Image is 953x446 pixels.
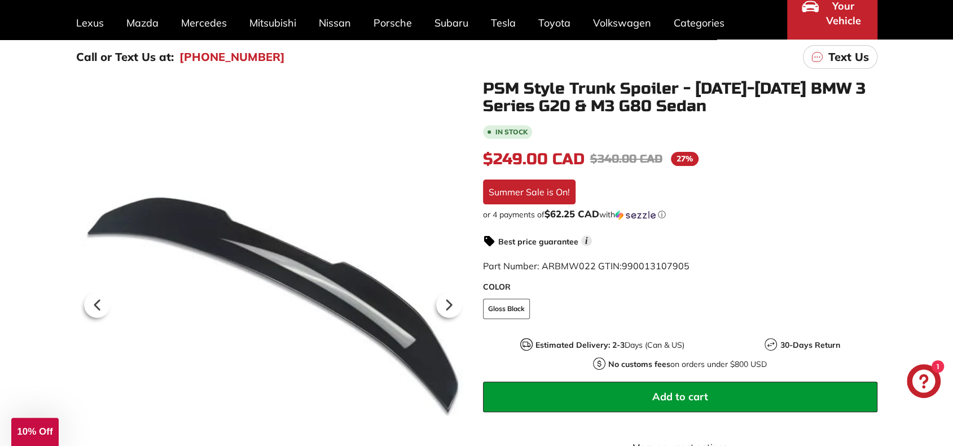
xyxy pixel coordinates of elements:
[480,6,527,40] a: Tesla
[903,364,944,401] inbox-online-store-chat: Shopify online store chat
[590,152,662,166] span: $340.00 CAD
[179,49,285,65] a: [PHONE_NUMBER]
[582,6,662,40] a: Volkswagen
[483,209,877,220] div: or 4 payments of with
[535,339,684,351] p: Days (Can & US)
[483,180,576,204] div: Summer Sale is On!
[115,6,170,40] a: Mazda
[498,237,578,247] strong: Best price guarantee
[483,281,877,293] label: COLOR
[423,6,480,40] a: Subaru
[535,340,625,350] strong: Estimated Delivery: 2-3
[608,358,767,370] p: on orders under $800 USD
[362,6,423,40] a: Porsche
[662,6,736,40] a: Categories
[780,340,840,350] strong: 30-Days Return
[803,45,877,69] a: Text Us
[308,6,362,40] a: Nissan
[527,6,582,40] a: Toyota
[483,209,877,220] div: or 4 payments of$62.25 CADwithSezzle Click to learn more about Sezzle
[483,260,690,272] span: Part Number: ARBMW022 GTIN:
[483,150,585,169] span: $249.00 CAD
[652,390,708,403] span: Add to cart
[828,49,869,65] p: Text Us
[65,6,115,40] a: Lexus
[608,359,670,369] strong: No customs fees
[483,382,877,412] button: Add to cart
[615,210,656,220] img: Sezzle
[581,235,592,246] span: i
[238,6,308,40] a: Mitsubishi
[76,49,174,65] p: Call or Text Us at:
[544,208,599,220] span: $62.25 CAD
[622,260,690,272] span: 990013107905
[671,152,699,166] span: 27%
[17,426,52,437] span: 10% Off
[495,129,528,135] b: In stock
[11,418,59,446] div: 10% Off
[170,6,238,40] a: Mercedes
[483,80,877,115] h1: PSM Style Trunk Spoiler - [DATE]-[DATE] BMW 3 Series G20 & M3 G80 Sedan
